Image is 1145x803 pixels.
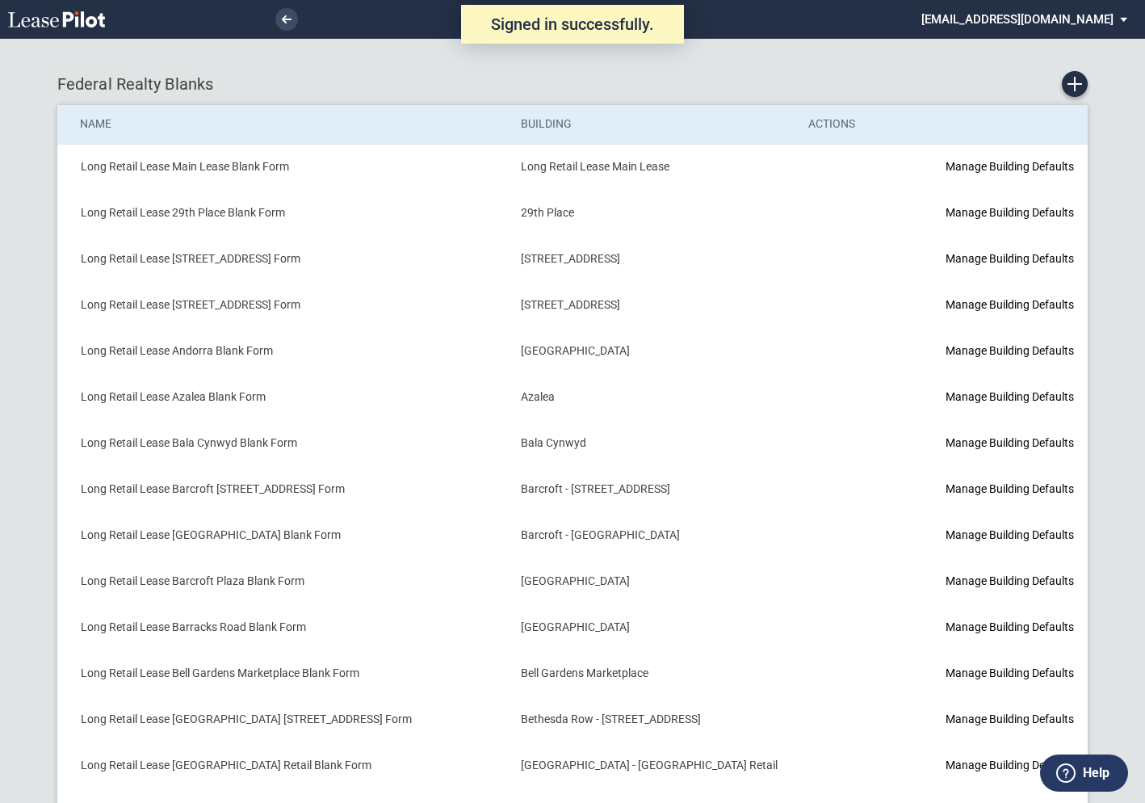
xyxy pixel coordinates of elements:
[510,236,797,282] td: [STREET_ADDRESS]
[57,236,510,282] td: Long Retail Lease [STREET_ADDRESS] Form
[510,558,797,604] td: [GEOGRAPHIC_DATA]
[797,105,934,144] th: Actions
[946,160,1074,173] a: Manage Building Defaults
[946,666,1074,679] a: Manage Building Defaults
[946,436,1074,449] a: Manage Building Defaults
[57,650,510,696] td: Long Retail Lease Bell Gardens Marketplace Blank Form
[510,144,797,190] td: Long Retail Lease Main Lease
[946,482,1074,495] a: Manage Building Defaults
[510,374,797,420] td: Azalea
[1040,755,1128,792] button: Help
[1062,71,1088,97] a: Create new Blank Form
[57,466,510,512] td: Long Retail Lease Barcroft [STREET_ADDRESS] Form
[57,512,510,558] td: Long Retail Lease [GEOGRAPHIC_DATA] Blank Form
[57,420,510,466] td: Long Retail Lease Bala Cynwyd Blank Form
[510,650,797,696] td: Bell Gardens Marketplace
[946,206,1074,219] a: Manage Building Defaults
[510,282,797,328] td: [STREET_ADDRESS]
[57,696,510,742] td: Long Retail Lease [GEOGRAPHIC_DATA] [STREET_ADDRESS] Form
[946,252,1074,265] a: Manage Building Defaults
[510,190,797,236] td: 29th Place
[510,696,797,742] td: Bethesda Row - [STREET_ADDRESS]
[57,558,510,604] td: Long Retail Lease Barcroft Plaza Blank Form
[57,190,510,236] td: Long Retail Lease 29th Place Blank Form
[57,742,510,788] td: Long Retail Lease [GEOGRAPHIC_DATA] Retail Blank Form
[57,71,1088,97] div: Federal Realty Blanks
[946,620,1074,633] a: Manage Building Defaults
[510,742,797,788] td: [GEOGRAPHIC_DATA] - [GEOGRAPHIC_DATA] Retail
[946,759,1074,771] a: Manage Building Defaults
[946,713,1074,725] a: Manage Building Defaults
[946,344,1074,357] a: Manage Building Defaults
[510,466,797,512] td: Barcroft - [STREET_ADDRESS]
[510,328,797,374] td: [GEOGRAPHIC_DATA]
[57,604,510,650] td: Long Retail Lease Barracks Road Blank Form
[510,604,797,650] td: [GEOGRAPHIC_DATA]
[461,5,684,44] div: Signed in successfully.
[57,374,510,420] td: Long Retail Lease Azalea Blank Form
[57,328,510,374] td: Long Retail Lease Andorra Blank Form
[510,420,797,466] td: Bala Cynwyd
[57,144,510,190] td: Long Retail Lease Main Lease Blank Form
[946,528,1074,541] a: Manage Building Defaults
[1083,763,1109,784] label: Help
[946,298,1074,311] a: Manage Building Defaults
[510,105,797,144] th: Building
[946,574,1074,587] a: Manage Building Defaults
[946,390,1074,403] a: Manage Building Defaults
[57,105,510,144] th: Name
[510,512,797,558] td: Barcroft - [GEOGRAPHIC_DATA]
[57,282,510,328] td: Long Retail Lease [STREET_ADDRESS] Form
